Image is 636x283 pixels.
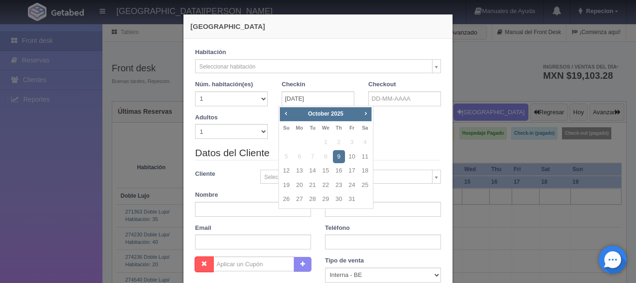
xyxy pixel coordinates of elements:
[282,110,290,117] span: Prev
[195,224,211,233] label: Email
[319,179,332,192] a: 22
[282,80,305,89] label: Checkin
[213,256,294,271] input: Aplicar un Cupón
[282,91,354,106] input: DD-MM-AAAA
[325,224,350,233] label: Teléfono
[293,150,305,164] span: 6
[331,110,344,117] span: 2025
[319,164,332,178] a: 15
[319,136,332,149] span: 1
[293,164,305,178] a: 13
[346,150,358,164] a: 10
[333,193,345,206] a: 30
[308,110,329,117] span: October
[333,136,345,149] span: 2
[322,125,329,131] span: Wednesday
[359,136,371,149] span: 4
[349,125,354,131] span: Friday
[280,193,292,206] a: 26
[264,170,429,184] span: Seleccionar / Crear cliente
[359,164,371,178] a: 18
[293,193,305,206] a: 27
[283,125,290,131] span: Sunday
[346,193,358,206] a: 31
[195,80,253,89] label: Núm. habitación(es)
[333,150,345,164] a: 9
[190,21,446,31] h4: [GEOGRAPHIC_DATA]
[306,164,318,178] a: 14
[361,108,371,118] a: Next
[293,179,305,192] a: 20
[346,179,358,192] a: 24
[310,125,315,131] span: Tuesday
[346,136,358,149] span: 3
[333,179,345,192] a: 23
[195,48,226,57] label: Habitación
[280,150,292,164] span: 5
[336,125,342,131] span: Thursday
[368,80,396,89] label: Checkout
[362,125,368,131] span: Saturday
[319,193,332,206] a: 29
[188,170,253,179] label: Cliente
[306,150,318,164] span: 7
[359,150,371,164] a: 11
[346,164,358,178] a: 17
[199,60,428,74] span: Seleccionar habitación
[296,125,303,131] span: Monday
[319,150,332,164] span: 8
[362,110,369,117] span: Next
[325,256,364,265] label: Tipo de venta
[359,179,371,192] a: 25
[306,193,318,206] a: 28
[280,179,292,192] a: 19
[368,91,441,106] input: DD-MM-AAAA
[195,59,441,73] a: Seleccionar habitación
[195,113,217,122] label: Adultos
[306,179,318,192] a: 21
[195,191,218,200] label: Nombre
[260,170,441,184] a: Seleccionar / Crear cliente
[195,146,441,160] legend: Datos del Cliente
[281,108,291,118] a: Prev
[280,164,292,178] a: 12
[333,164,345,178] a: 16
